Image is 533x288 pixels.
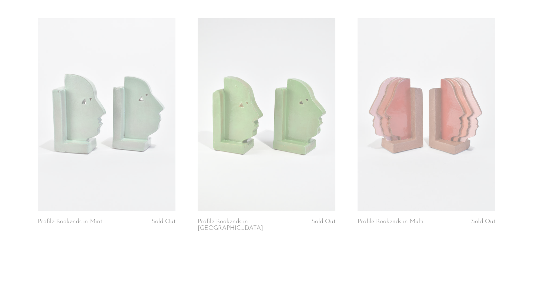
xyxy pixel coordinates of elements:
a: Profile Bookends in Mint [38,218,102,225]
a: Profile Bookends in [GEOGRAPHIC_DATA] [198,218,289,232]
a: Profile Bookends in Multi [358,218,423,225]
span: Sold Out [471,218,495,225]
span: Sold Out [151,218,175,225]
span: Sold Out [311,218,335,225]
